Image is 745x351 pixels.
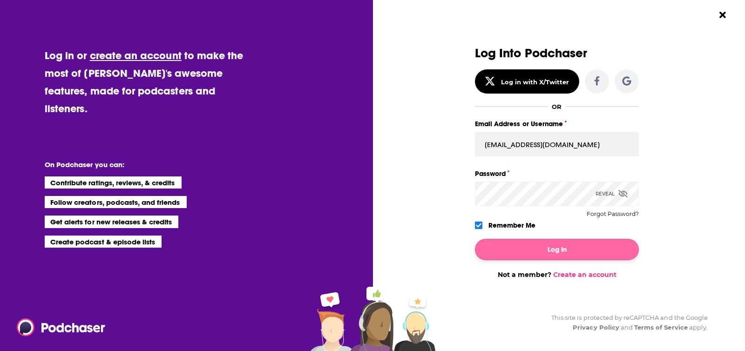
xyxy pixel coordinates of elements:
[475,239,639,260] button: Log In
[634,324,688,331] a: Terms of Service
[488,219,535,231] label: Remember Me
[17,318,99,336] a: Podchaser - Follow, Share and Rate Podcasts
[45,236,162,248] li: Create podcast & episode lists
[45,196,187,208] li: Follow creators, podcasts, and friends
[90,49,182,62] a: create an account
[475,118,639,130] label: Email Address or Username
[45,216,178,228] li: Get alerts for new releases & credits
[553,270,616,279] a: Create an account
[475,132,639,157] input: Email Address or Username
[475,69,579,94] button: Log in with X/Twitter
[17,318,106,336] img: Podchaser - Follow, Share and Rate Podcasts
[587,211,639,217] button: Forgot Password?
[475,270,639,279] div: Not a member?
[45,176,182,189] li: Contribute ratings, reviews, & credits
[45,160,231,169] li: On Podchaser you can:
[552,103,562,110] div: OR
[475,168,639,180] label: Password
[573,324,619,331] a: Privacy Policy
[714,6,731,24] button: Close Button
[544,313,708,332] div: This site is protected by reCAPTCHA and the Google and apply.
[475,47,639,60] h3: Log Into Podchaser
[596,182,628,206] div: Reveal
[501,78,569,86] div: Log in with X/Twitter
